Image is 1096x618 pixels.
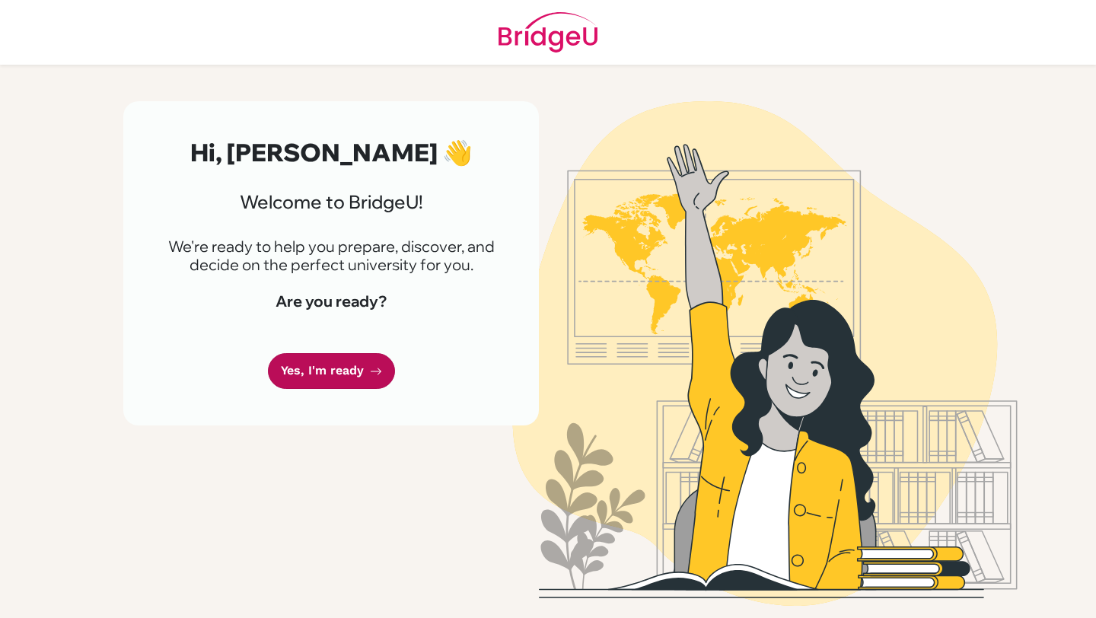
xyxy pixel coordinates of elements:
a: Yes, I'm ready [268,353,395,389]
h3: Welcome to BridgeU! [160,191,502,213]
p: We're ready to help you prepare, discover, and decide on the perfect university for you. [160,237,502,274]
h2: Hi, [PERSON_NAME] 👋 [160,138,502,167]
h4: Are you ready? [160,292,502,311]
